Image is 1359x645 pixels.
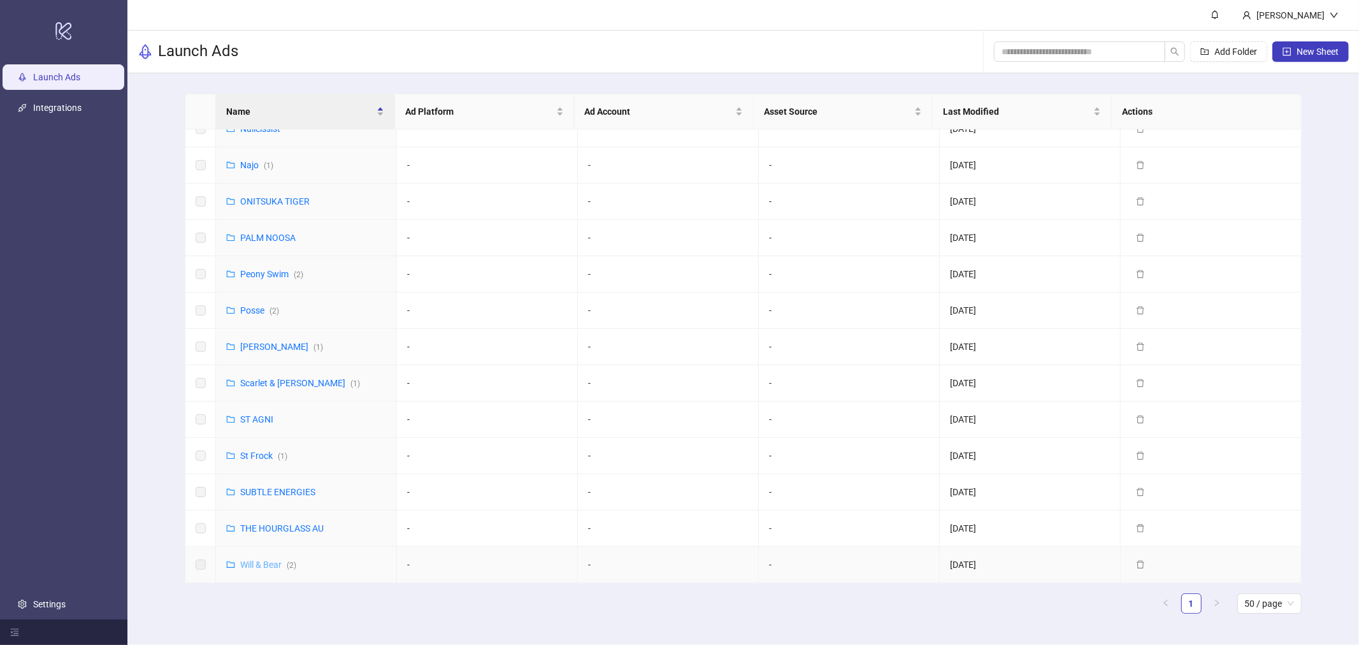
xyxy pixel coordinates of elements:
[940,111,1121,147] td: [DATE]
[240,414,273,424] a: ST AGNI
[1136,379,1145,388] span: delete
[226,233,235,242] span: folder
[759,256,940,293] td: -
[226,342,235,351] span: folder
[1213,599,1221,607] span: right
[759,438,940,474] td: -
[1297,47,1339,57] span: New Sheet
[294,270,303,279] span: ( 2 )
[1170,47,1179,56] span: search
[313,343,323,352] span: ( 1 )
[578,147,759,184] td: -
[1207,593,1227,614] button: right
[578,293,759,329] td: -
[1136,342,1145,351] span: delete
[1136,197,1145,206] span: delete
[240,196,310,207] a: ONITSUKA TIGER
[1181,593,1202,614] li: 1
[940,220,1121,256] td: [DATE]
[1136,488,1145,496] span: delete
[1190,41,1267,62] button: Add Folder
[240,487,315,497] a: SUBTLE ENERGIES
[270,307,279,315] span: ( 2 )
[759,329,940,365] td: -
[1182,594,1201,613] a: 1
[397,111,578,147] td: -
[1251,8,1330,22] div: [PERSON_NAME]
[1136,306,1145,315] span: delete
[33,72,80,82] a: Launch Ads
[940,474,1121,511] td: [DATE]
[575,94,754,129] th: Ad Account
[216,94,395,129] th: Name
[240,269,303,279] a: Peony Swim(2)
[1156,593,1176,614] li: Previous Page
[940,365,1121,402] td: [DATE]
[397,329,578,365] td: -
[940,329,1121,365] td: [DATE]
[226,379,235,388] span: folder
[578,220,759,256] td: -
[240,342,323,352] a: [PERSON_NAME](1)
[759,293,940,329] td: -
[578,438,759,474] td: -
[759,547,940,583] td: -
[578,256,759,293] td: -
[940,147,1121,184] td: [DATE]
[1136,560,1145,569] span: delete
[759,402,940,438] td: -
[138,44,153,59] span: rocket
[397,438,578,474] td: -
[1136,270,1145,279] span: delete
[943,105,1091,119] span: Last Modified
[240,523,324,533] a: THE HOURGLASS AU
[397,474,578,511] td: -
[1245,594,1294,613] span: 50 / page
[397,293,578,329] td: -
[759,365,940,402] td: -
[226,524,235,533] span: folder
[264,161,273,170] span: ( 1 )
[940,511,1121,547] td: [DATE]
[397,402,578,438] td: -
[287,561,296,570] span: ( 2 )
[397,365,578,402] td: -
[33,103,82,113] a: Integrations
[940,256,1121,293] td: [DATE]
[578,365,759,402] td: -
[754,94,933,129] th: Asset Source
[1136,233,1145,242] span: delete
[759,184,940,220] td: -
[933,94,1112,129] th: Last Modified
[940,402,1121,438] td: [DATE]
[226,415,235,424] span: folder
[578,402,759,438] td: -
[1162,599,1170,607] span: left
[759,220,940,256] td: -
[226,197,235,206] span: folder
[1272,41,1349,62] button: New Sheet
[1211,10,1219,19] span: bell
[240,451,287,461] a: St Frock(1)
[1112,94,1291,129] th: Actions
[578,547,759,583] td: -
[397,511,578,547] td: -
[397,547,578,583] td: -
[1136,524,1145,533] span: delete
[395,94,574,129] th: Ad Platform
[940,184,1121,220] td: [DATE]
[226,306,235,315] span: folder
[240,378,360,388] a: Scarlet & [PERSON_NAME](1)
[226,270,235,279] span: folder
[578,184,759,220] td: -
[1330,11,1339,20] span: down
[240,305,279,315] a: Posse(2)
[33,599,66,609] a: Settings
[1237,593,1302,614] div: Page Size
[759,474,940,511] td: -
[759,147,940,184] td: -
[226,105,374,119] span: Name
[226,161,235,170] span: folder
[10,628,19,637] span: menu-fold
[585,105,733,119] span: Ad Account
